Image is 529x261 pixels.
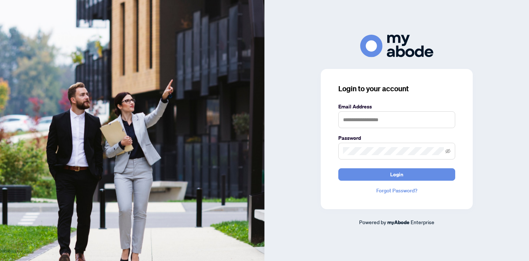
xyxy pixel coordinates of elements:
label: Password [338,134,455,142]
label: Email Address [338,103,455,111]
button: Login [338,168,455,181]
span: Powered by [359,219,386,225]
a: Forgot Password? [338,187,455,195]
h3: Login to your account [338,84,455,94]
a: myAbode [387,218,410,226]
span: Login [390,169,403,180]
img: ma-logo [360,35,433,57]
span: Enterprise [411,219,434,225]
span: eye-invisible [445,149,450,154]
